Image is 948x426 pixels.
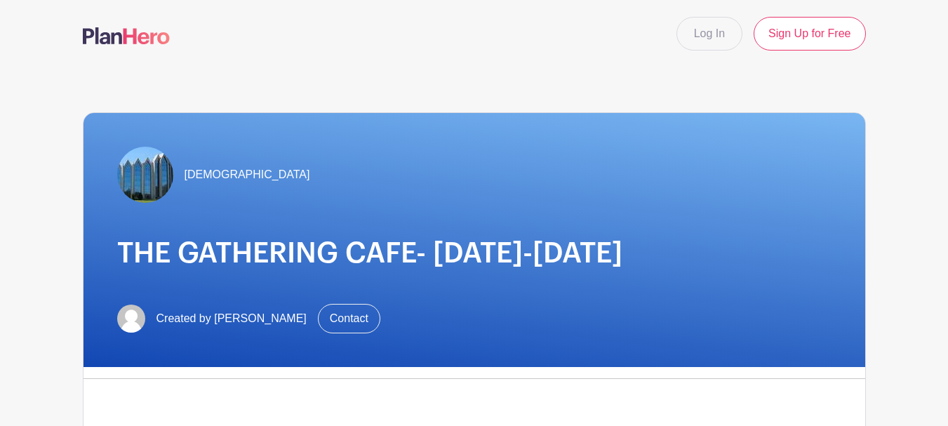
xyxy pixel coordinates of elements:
a: Sign Up for Free [754,17,865,51]
a: Log In [676,17,742,51]
img: default-ce2991bfa6775e67f084385cd625a349d9dcbb7a52a09fb2fda1e96e2d18dcdb.png [117,305,145,333]
a: Contact [318,304,380,333]
h1: THE GATHERING CAFE- [DATE]-[DATE] [117,237,832,270]
span: Created by [PERSON_NAME] [156,310,307,327]
span: [DEMOGRAPHIC_DATA] [185,166,310,183]
img: TheGathering.jpeg [117,147,173,203]
img: logo-507f7623f17ff9eddc593b1ce0a138ce2505c220e1c5a4e2b4648c50719b7d32.svg [83,27,170,44]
